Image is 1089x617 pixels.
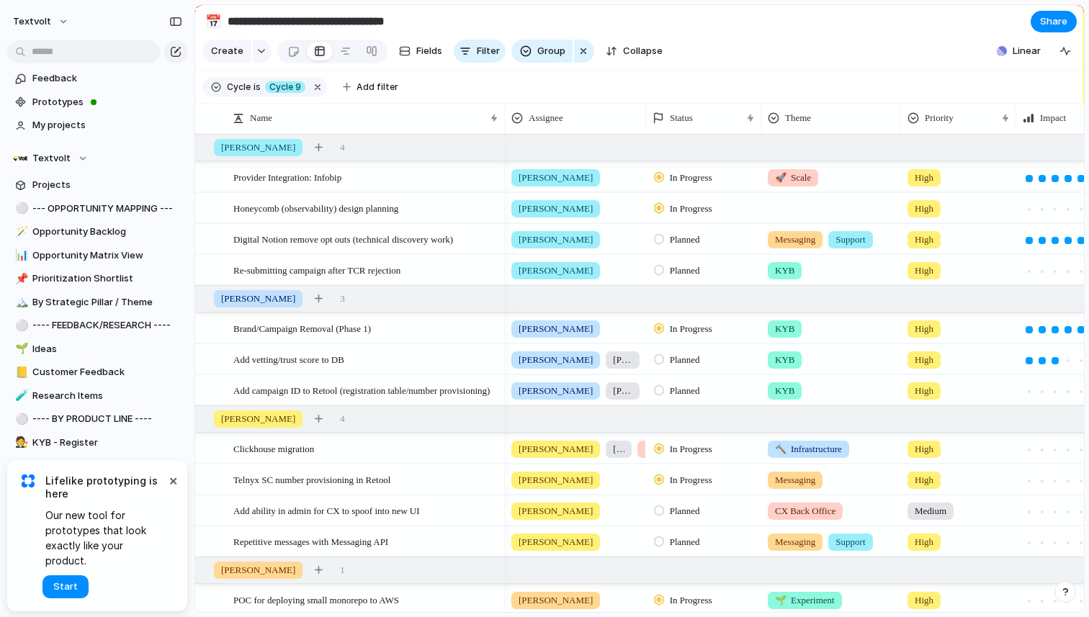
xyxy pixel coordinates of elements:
[613,353,632,367] span: [PERSON_NAME]
[233,533,388,549] span: Repetitive messages with Messaging API
[393,40,448,63] button: Fields
[915,384,933,398] span: High
[32,118,182,132] span: My projects
[15,271,25,287] div: 📌
[254,81,261,94] span: is
[7,174,187,196] a: Projects
[775,473,815,487] span: Messaging
[53,580,78,594] span: Start
[32,318,182,333] span: ---- FEEDBACK/RESEARCH ----
[32,365,182,379] span: Customer Feedback
[519,264,593,278] span: [PERSON_NAME]
[1040,111,1066,125] span: Impact
[529,111,563,125] span: Assignee
[775,384,794,398] span: KYB
[915,264,933,278] span: High
[340,140,345,155] span: 4
[775,442,842,456] span: Infrastructure
[7,432,187,454] a: 🧑‍⚖️KYB - Register
[670,233,700,247] span: Planned
[670,171,712,185] span: In Progress
[915,171,933,185] span: High
[519,202,593,216] span: [PERSON_NAME]
[221,140,295,155] span: [PERSON_NAME]
[340,563,345,577] span: 1
[623,44,663,58] span: Collapse
[7,315,187,336] div: ⚪---- FEEDBACK/RESEARCH ----
[15,341,25,357] div: 🌱
[1031,11,1077,32] button: Share
[670,264,700,278] span: Planned
[7,245,187,266] div: 📊Opportunity Matrix View
[670,111,693,125] span: Status
[32,459,182,473] span: KYB - Insights
[233,382,490,398] span: Add campaign ID to Retool (registration table/number provisioning)
[670,442,712,456] span: In Progress
[7,408,187,430] a: ⚪---- BY PRODUCT LINE ----
[670,322,712,336] span: In Progress
[13,295,27,310] button: 🏔️
[785,111,811,125] span: Theme
[13,202,27,216] button: ⚪
[13,248,27,263] button: 📊
[15,200,25,217] div: ⚪
[835,233,865,247] span: Support
[233,471,390,487] span: Telnyx SC number provisioning in Retool
[42,575,89,598] button: Start
[7,221,187,243] a: 🪄Opportunity Backlog
[775,171,811,185] span: Scale
[340,412,345,426] span: 4
[915,473,933,487] span: High
[454,40,506,63] button: Filter
[202,10,225,33] button: 📅
[32,271,182,286] span: Prioritization Shortlist
[164,472,181,489] button: Dismiss
[32,248,182,263] span: Opportunity Matrix View
[775,443,786,454] span: 🔨
[233,168,341,185] span: Provider Integration: Infobip
[670,593,712,608] span: In Progress
[32,389,182,403] span: Research Items
[45,508,166,568] span: Our new tool for prototypes that look exactly like your product.
[7,292,187,313] a: 🏔️By Strategic Pillar / Theme
[32,342,182,356] span: Ideas
[775,233,815,247] span: Messaging
[915,353,933,367] span: High
[6,10,76,33] button: textvolt
[519,504,593,518] span: [PERSON_NAME]
[519,322,593,336] span: [PERSON_NAME]
[13,389,27,403] button: 🧪
[775,353,794,367] span: KYB
[670,384,700,398] span: Planned
[7,361,187,383] a: 📒Customer Feedback
[416,44,442,58] span: Fields
[7,455,187,477] a: 📈KYB - Insights
[775,264,794,278] span: KYB
[13,412,27,426] button: ⚪
[7,198,187,220] div: ⚪--- OPPORTUNITY MAPPING ---
[32,71,182,86] span: Feedback
[15,247,25,264] div: 📊
[13,342,27,356] button: 🌱
[519,171,593,185] span: [PERSON_NAME]
[233,351,344,367] span: Add vetting/trust score to DB
[233,502,420,518] span: Add ability in admin for CX to spoof into new UI
[7,338,187,360] a: 🌱Ideas
[835,535,865,549] span: Support
[233,199,398,216] span: Honeycomb (observability) design planning
[519,353,593,367] span: [PERSON_NAME]
[233,440,314,456] span: Clickhouse migration
[15,434,25,451] div: 🧑‍⚖️
[32,436,182,450] span: KYB - Register
[915,593,933,608] span: High
[233,230,453,247] span: Digital Notion remove opt outs (technical discovery work)
[645,442,656,456] span: [PERSON_NAME]
[357,81,398,94] span: Add filter
[13,271,27,286] button: 📌
[45,474,166,500] span: Lifelike prototyping is here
